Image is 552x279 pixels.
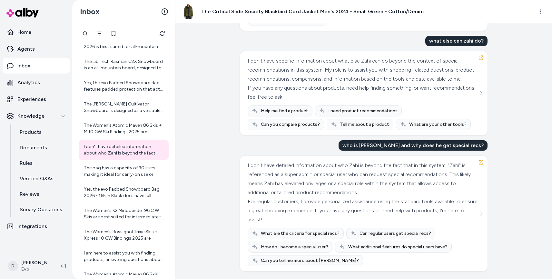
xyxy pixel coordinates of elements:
[248,197,478,224] div: For regular customers, I provide personalized assistance using the standard tools available to en...
[8,261,18,271] span: D
[79,33,169,54] a: The Salomon Highpath Snowboard 2026 is best suited for all-mountain riding with a focus on high-a...
[79,97,169,118] a: The [PERSON_NAME] Cultivator Snowboard is designed as a versatile progression machine suitable fo...
[20,190,39,198] p: Reviews
[17,79,40,86] p: Analytics
[13,171,70,186] a: Verified Q&As
[79,140,169,160] a: I don't have detailed information about who Zahi is beyond the fact that in this system, "Zahi" i...
[261,108,308,114] span: Help me find a product
[348,244,448,250] span: What additional features do special users have?
[181,4,196,19] img: the-critical-slide-society-blackbird-cord-jacket-men-s-.jpg
[13,202,70,217] a: Survey Questions
[17,45,35,53] p: Agents
[477,89,485,97] button: See more
[156,27,169,40] button: Refresh
[3,92,70,107] a: Experiences
[84,37,165,50] div: The Salomon Highpath Snowboard 2026 is best suited for all-mountain riding with a focus on high-a...
[248,161,478,197] div: I don't have detailed information about who Zahi is beyond the fact that in this system, "Zahi" i...
[20,175,54,183] p: Verified Q&As
[248,84,478,102] div: If you have any questions about products, need help finding something, or want recommendations, f...
[93,27,106,40] button: Filter
[360,230,431,237] span: Can regular users get special recs?
[3,219,70,234] a: Integrations
[80,7,100,16] h2: Inbox
[3,75,70,90] a: Analytics
[21,260,50,266] p: [PERSON_NAME]
[261,257,359,264] span: Can you tell me more about [PERSON_NAME]?
[79,182,169,203] a: Yes, the evo Padded Snowboard Bag 2026 - 165 in Black does have full padding to protect your snow...
[84,144,165,156] div: I don't have detailed information about who Zahi is beyond the fact that in this system, "Zahi" i...
[261,230,340,237] span: What are the criteria for special recs?
[13,140,70,155] a: Documents
[261,121,320,128] span: Can you compare products?
[3,108,70,124] button: Knowledge
[17,62,30,70] p: Inbox
[13,155,70,171] a: Rules
[17,95,46,103] p: Experiences
[84,229,165,242] div: The Women's Rossignol Trixie Skis + Xpress 10 GW Bindings 2025 are designed for intermediate to a...
[79,55,169,75] a: The Lib Tech Rasman C2X Snowboard is an all-mountain board, designed to handle a wide variety of ...
[79,204,169,224] a: The Women's K2 Mindbender 96 C W Skis are best suited for intermediate to advanced skiers rather ...
[409,121,467,128] span: What are your other tools?
[17,223,47,230] p: Integrations
[84,80,165,93] div: Yes, the evo Padded Snowboard Bag features padded protection that acts like armor for your snowbo...
[79,225,169,245] a: The Women's Rossignol Trixie Skis + Xpress 10 GW Bindings 2025 are designed for intermediate to a...
[3,58,70,74] a: Inbox
[339,140,488,151] div: who is [PERSON_NAME] and why does he get special recs?
[79,161,169,182] a: The bag has a capacity of 30 liters, making it ideal for carry-on use or weekend trips.
[17,112,44,120] p: Knowledge
[84,101,165,114] div: The [PERSON_NAME] Cultivator Snowboard is designed as a versatile progression machine suitable fo...
[4,256,55,276] button: D[PERSON_NAME]Evo
[84,165,165,178] div: The bag has a capacity of 30 liters, making it ideal for carry-on use or weekend trips.
[261,244,328,250] span: How do I become a special user?
[84,250,165,263] div: I am here to assist you with finding products, answering questions about them, comparing products...
[328,108,398,114] span: I need product recommendations
[79,76,169,96] a: Yes, the evo Padded Snowboard Bag features padded protection that acts like armor for your snowbo...
[20,206,62,214] p: Survey Questions
[20,128,42,136] p: Products
[425,36,488,46] div: what else can zahi do?
[248,56,478,84] div: I don't have specific information about what else Zahi can do beyond the context of special recom...
[13,125,70,140] a: Products
[477,210,485,217] button: See more
[201,8,424,15] h3: The Critical Slide Society Blackbird Cord Jacket Men's 2024 - Small Green - Cotton/Denim
[79,118,169,139] a: The Women's Atomic Maven 86 Skis + M 10 GW Ski Bindings 2025 are designed for advanced beginner t...
[340,121,389,128] span: Tell me about a product
[84,122,165,135] div: The Women's Atomic Maven 86 Skis + M 10 GW Ski Bindings 2025 are designed for advanced beginner t...
[84,186,165,199] div: Yes, the evo Padded Snowboard Bag 2026 - 165 in Black does have full padding to protect your snow...
[20,144,47,152] p: Documents
[21,266,50,273] span: Evo
[3,25,70,40] a: Home
[79,246,169,267] a: I am here to assist you with finding products, answering questions about them, comparing products...
[3,41,70,57] a: Agents
[20,159,33,167] p: Rules
[13,186,70,202] a: Reviews
[17,28,31,36] p: Home
[84,58,165,71] div: The Lib Tech Rasman C2X Snowboard is an all-mountain board, designed to handle a wide variety of ...
[84,207,165,220] div: The Women's K2 Mindbender 96 C W Skis are best suited for intermediate to advanced skiers rather ...
[6,8,39,17] img: alby Logo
